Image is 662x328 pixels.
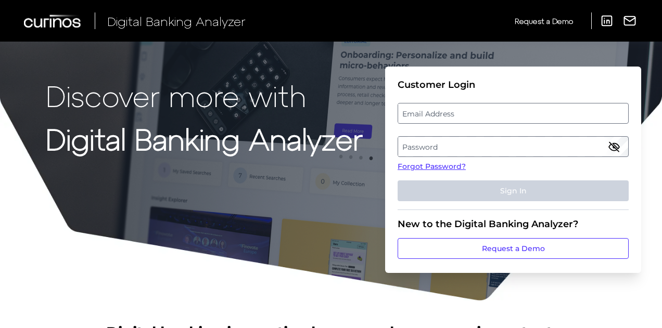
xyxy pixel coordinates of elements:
[398,218,629,230] div: New to the Digital Banking Analyzer?
[107,14,246,29] span: Digital Banking Analyzer
[398,79,629,90] div: Customer Login
[24,15,82,28] img: Curinos
[398,104,628,123] label: Email Address
[398,161,629,172] a: Forgot Password?
[515,17,573,25] span: Request a Demo
[46,79,363,112] p: Discover more with
[398,238,629,259] a: Request a Demo
[398,180,629,201] button: Sign In
[46,121,363,156] strong: Digital Banking Analyzer
[515,12,573,30] a: Request a Demo
[398,137,628,156] label: Password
